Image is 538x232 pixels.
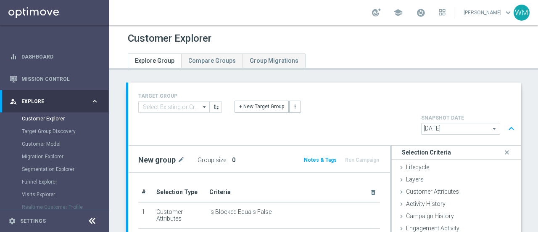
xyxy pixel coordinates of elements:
[21,99,91,104] span: Explore
[393,8,403,17] span: school
[505,121,517,137] button: expand_less
[8,217,16,225] i: settings
[514,5,530,21] div: WM
[9,53,99,60] button: equalizer Dashboard
[10,45,99,68] div: Dashboard
[22,201,108,213] div: Realtime Customer Profile
[10,98,91,105] div: Explore
[188,57,236,64] span: Compare Groups
[22,141,87,147] a: Customer Model
[10,68,99,90] div: Mission Control
[138,155,176,165] h2: New group
[22,191,87,198] a: Visits Explorer
[303,155,338,165] button: Notes & Tags
[22,138,108,150] div: Customer Model
[22,166,87,173] a: Segmentation Explorer
[138,202,153,229] td: 1
[10,53,17,61] i: equalizer
[209,208,272,216] span: Is Blocked Equals False
[138,101,209,113] input: Select Existing or Create New
[370,189,377,196] i: delete_forever
[22,125,108,138] div: Target Group Discovery
[504,8,513,17] span: keyboard_arrow_down
[128,32,211,45] h1: Customer Explorer
[406,188,459,195] span: Customer Attributes
[22,150,108,163] div: Migration Explorer
[138,91,511,137] div: TARGET GROUP arrow_drop_down + New Target Group more_vert SNAPSHOT DATE arrow_drop_down expand_less
[22,128,87,135] a: Target Group Discovery
[153,202,206,229] td: Customer Attributes
[198,157,226,164] label: Group size
[22,179,87,185] a: Funnel Explorer
[421,115,518,121] h4: SNAPSHOT DATE
[226,157,227,164] label: :
[232,157,235,163] span: 0
[128,53,306,68] ul: Tabs
[463,6,514,19] a: [PERSON_NAME]keyboard_arrow_down
[289,101,301,112] button: more_vert
[200,101,209,112] i: arrow_drop_down
[138,183,153,202] th: #
[22,115,87,122] a: Customer Explorer
[9,76,99,83] button: Mission Control
[91,97,99,105] i: keyboard_arrow_right
[406,176,424,183] span: Layers
[406,200,446,207] span: Activity History
[22,163,108,176] div: Segmentation Explorer
[21,45,99,68] a: Dashboard
[21,68,99,90] a: Mission Control
[250,57,298,64] span: Group Migrations
[138,93,222,99] h4: TARGET GROUP
[406,164,429,171] span: Lifecycle
[22,176,108,188] div: Funnel Explorer
[20,219,46,224] a: Settings
[406,225,459,232] span: Engagement Activity
[153,183,206,202] th: Selection Type
[402,149,451,156] h3: Selection Criteria
[235,101,289,112] button: + New Target Group
[22,153,87,160] a: Migration Explorer
[22,112,108,125] div: Customer Explorer
[135,57,174,64] span: Explore Group
[177,155,185,165] i: mode_edit
[406,213,454,219] span: Campaign History
[22,188,108,201] div: Visits Explorer
[9,98,99,105] button: person_search Explore keyboard_arrow_right
[292,104,298,109] i: more_vert
[209,189,231,195] span: Criteria
[503,147,511,158] i: close
[10,98,17,105] i: person_search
